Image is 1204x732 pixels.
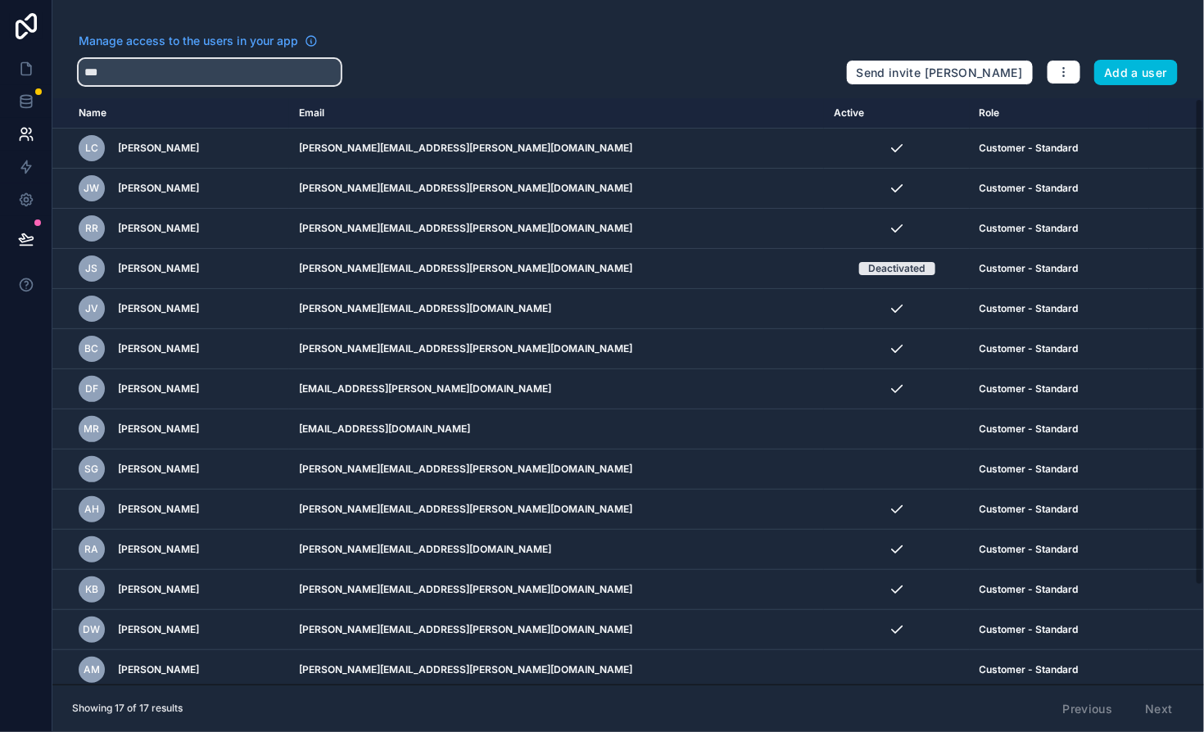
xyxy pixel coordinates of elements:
button: Send invite [PERSON_NAME] [846,60,1034,86]
span: BC [85,342,99,355]
span: [PERSON_NAME] [118,583,199,596]
span: JV [85,302,98,315]
span: Customer - Standard [980,302,1079,315]
span: Customer - Standard [980,222,1079,235]
span: [PERSON_NAME] [118,543,199,556]
td: [PERSON_NAME][EMAIL_ADDRESS][PERSON_NAME][DOMAIN_NAME] [289,209,824,249]
span: [PERSON_NAME] [118,142,199,155]
div: Deactivated [869,262,926,275]
span: [PERSON_NAME] [118,463,199,476]
span: [PERSON_NAME] [118,342,199,355]
td: [EMAIL_ADDRESS][PERSON_NAME][DOMAIN_NAME] [289,369,824,409]
td: [PERSON_NAME][EMAIL_ADDRESS][PERSON_NAME][DOMAIN_NAME] [289,610,824,650]
span: [PERSON_NAME] [118,623,199,636]
span: RA [85,543,99,556]
span: AM [84,663,100,676]
span: Showing 17 of 17 results [72,702,183,715]
span: [PERSON_NAME] [118,182,199,195]
td: [PERSON_NAME][EMAIL_ADDRESS][PERSON_NAME][DOMAIN_NAME] [289,169,824,209]
span: JS [86,262,98,275]
span: Customer - Standard [980,583,1079,596]
a: Manage access to the users in your app [79,33,318,49]
span: Customer - Standard [980,182,1079,195]
span: Customer - Standard [980,382,1079,395]
span: Customer - Standard [980,503,1079,516]
td: [EMAIL_ADDRESS][DOMAIN_NAME] [289,409,824,450]
span: Customer - Standard [980,262,1079,275]
span: [PERSON_NAME] [118,262,199,275]
span: [PERSON_NAME] [118,422,199,436]
td: [PERSON_NAME][EMAIL_ADDRESS][PERSON_NAME][DOMAIN_NAME] [289,450,824,490]
span: AH [84,503,99,516]
th: Email [289,98,824,129]
span: Customer - Standard [980,422,1079,436]
span: [PERSON_NAME] [118,663,199,676]
span: Customer - Standard [980,543,1079,556]
td: [PERSON_NAME][EMAIL_ADDRESS][PERSON_NAME][DOMAIN_NAME] [289,490,824,530]
span: DF [85,382,98,395]
span: KB [85,583,98,596]
td: [PERSON_NAME][EMAIL_ADDRESS][PERSON_NAME][DOMAIN_NAME] [289,650,824,690]
span: [PERSON_NAME] [118,382,199,395]
th: Role [970,98,1150,129]
div: scrollable content [52,98,1204,685]
td: [PERSON_NAME][EMAIL_ADDRESS][PERSON_NAME][DOMAIN_NAME] [289,249,824,289]
span: LC [85,142,98,155]
th: Active [824,98,969,129]
td: [PERSON_NAME][EMAIL_ADDRESS][PERSON_NAME][DOMAIN_NAME] [289,129,824,169]
td: [PERSON_NAME][EMAIL_ADDRESS][PERSON_NAME][DOMAIN_NAME] [289,570,824,610]
td: [PERSON_NAME][EMAIL_ADDRESS][PERSON_NAME][DOMAIN_NAME] [289,329,824,369]
span: [PERSON_NAME] [118,302,199,315]
span: Customer - Standard [980,463,1079,476]
span: DW [84,623,101,636]
button: Add a user [1094,60,1179,86]
span: MR [84,422,100,436]
span: Customer - Standard [980,142,1079,155]
span: Customer - Standard [980,623,1079,636]
td: [PERSON_NAME][EMAIL_ADDRESS][DOMAIN_NAME] [289,530,824,570]
span: [PERSON_NAME] [118,222,199,235]
th: Name [52,98,289,129]
span: Manage access to the users in your app [79,33,298,49]
td: [PERSON_NAME][EMAIL_ADDRESS][DOMAIN_NAME] [289,289,824,329]
span: RR [85,222,98,235]
span: Customer - Standard [980,342,1079,355]
span: Customer - Standard [980,663,1079,676]
span: JW [84,182,100,195]
span: [PERSON_NAME] [118,503,199,516]
span: SG [85,463,99,476]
